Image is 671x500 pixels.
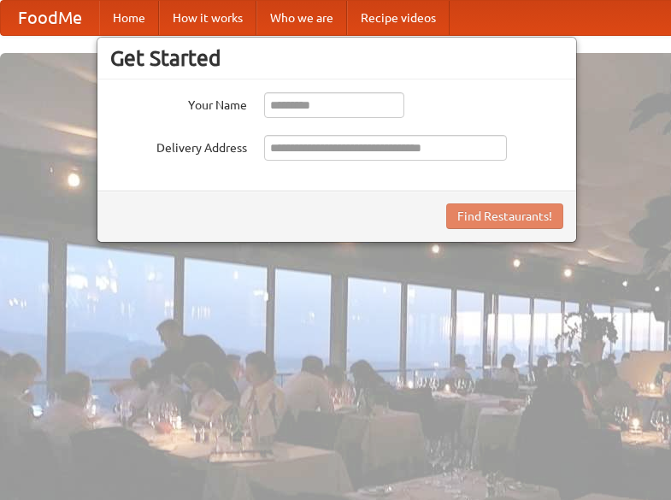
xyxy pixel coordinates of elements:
[110,45,563,71] h3: Get Started
[347,1,450,35] a: Recipe videos
[110,135,247,156] label: Delivery Address
[99,1,159,35] a: Home
[1,1,99,35] a: FoodMe
[110,92,247,114] label: Your Name
[159,1,256,35] a: How it works
[446,203,563,229] button: Find Restaurants!
[256,1,347,35] a: Who we are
